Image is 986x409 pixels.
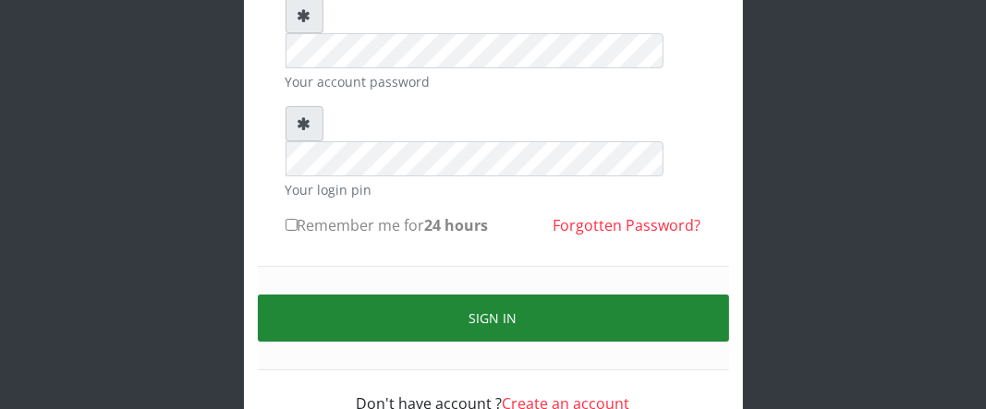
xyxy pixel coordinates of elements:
[554,215,701,235] a: Forgotten Password?
[258,295,729,342] button: Sign in
[425,215,489,235] b: 24 hours
[286,214,489,236] label: Remember me for
[286,180,701,199] small: Your login pin
[286,219,298,231] input: Remember me for24 hours
[286,72,701,91] small: Your account password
